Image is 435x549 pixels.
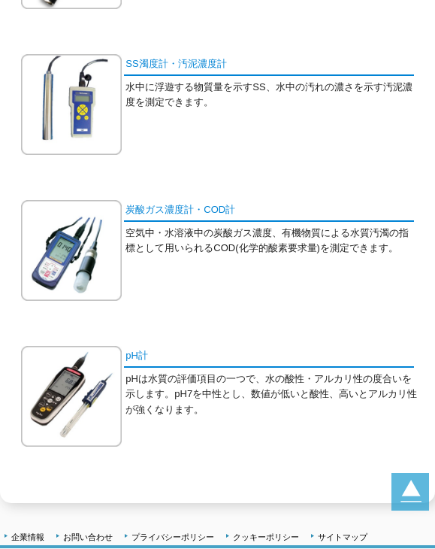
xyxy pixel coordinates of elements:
p: 水中に浮遊する物質量を示すSS、水中の汚れの濃さを示す汚泥濃度を測定できます。 [125,80,418,111]
a: 炭酸ガス濃度計・COD計 [124,200,415,222]
p: pHは水質の評価項目の一つで、水の酸性・アルカリ性の度合いを示します。pH7を中性とし、数値が低いと酸性、高いとアルカリ性が強くなります。 [125,372,418,418]
a: SS濁度計・汚泥濃度計 [124,54,415,76]
a: サイトマップ [318,532,367,541]
a: pH計 [124,346,415,368]
a: お問い合わせ [63,532,113,541]
a: クッキーポリシー [233,532,299,541]
p: 空気中・水溶液中の炭酸ガス濃度、有機物質による水質汚濁の指標として用いられるCOD(化学的酸素要求量)を測定できます。 [125,226,418,257]
img: SS濁度計・汚泥濃度計 [21,54,122,155]
img: 炭酸ガス濃度計・COD計 [21,200,122,301]
img: pH計 [21,346,122,447]
a: 企業情報 [11,532,44,541]
a: プライバシーポリシー [131,532,214,541]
